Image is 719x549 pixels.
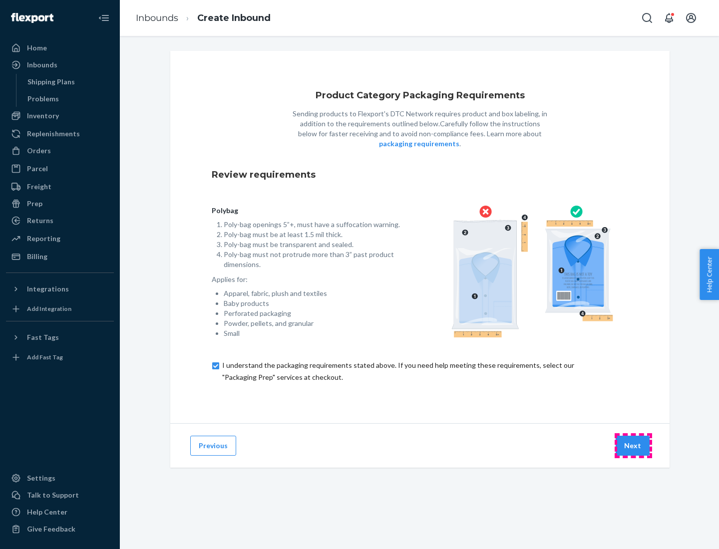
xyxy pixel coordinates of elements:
a: Inventory [6,108,114,124]
div: Prep [27,199,42,209]
a: Reporting [6,231,114,247]
div: Shipping Plans [27,77,75,87]
a: Parcel [6,161,114,177]
div: Replenishments [27,129,80,139]
p: Applies for: [212,274,404,284]
div: Talk to Support [27,490,79,500]
li: Powder, pellets, and granular [224,318,404,328]
div: Returns [27,216,53,226]
a: Freight [6,179,114,195]
li: Small [224,328,404,338]
a: Home [6,40,114,56]
a: Shipping Plans [22,74,114,90]
a: Add Integration [6,301,114,317]
div: Parcel [27,164,48,174]
a: Inbounds [6,57,114,73]
button: Open account menu [681,8,701,28]
div: Problems [27,94,59,104]
a: Returns [6,213,114,229]
a: Talk to Support [6,487,114,503]
a: Settings [6,470,114,486]
div: Help Center [27,507,67,517]
div: Add Fast Tag [27,353,63,361]
h1: Product Category Packaging Requirements [316,91,525,101]
div: Integrations [27,284,69,294]
a: Help Center [6,504,114,520]
li: Baby products [224,298,404,308]
img: polybag.ac92ac876edd07edd96c1eaacd328395.png [451,206,613,337]
button: Open Search Box [637,8,657,28]
div: Inventory [27,111,59,121]
a: Inbounds [136,12,178,23]
div: Home [27,43,47,53]
div: Review requirements [212,161,628,190]
button: Help Center [700,249,719,300]
li: Apparel, fabric, plush and textiles [224,288,404,298]
button: Fast Tags [6,329,114,345]
div: Inbounds [27,60,57,70]
li: Poly-bag must be transparent and sealed. [224,240,404,250]
button: Previous [190,436,236,456]
div: Add Integration [27,304,71,313]
p: Polybag [212,206,404,216]
button: Next [616,436,650,456]
div: Settings [27,473,55,483]
button: packaging requirements [379,139,459,149]
button: Open notifications [659,8,679,28]
a: Create Inbound [197,12,271,23]
ol: breadcrumbs [128,3,279,33]
a: Prep [6,196,114,212]
a: Add Fast Tag [6,349,114,365]
button: Integrations [6,281,114,297]
a: Problems [22,91,114,107]
button: Close Navigation [94,8,114,28]
div: Billing [27,252,47,262]
p: Sending products to Flexport's DTC Network requires product and box labeling, in addition to the ... [290,109,550,149]
a: Orders [6,143,114,159]
div: Orders [27,146,51,156]
div: Give Feedback [27,524,75,534]
div: Fast Tags [27,332,59,342]
div: Freight [27,182,51,192]
li: Perforated packaging [224,308,404,318]
img: Flexport logo [11,13,53,23]
a: Replenishments [6,126,114,142]
div: Reporting [27,234,60,244]
li: Poly-bag openings 5”+, must have a suffocation warning. [224,220,404,230]
li: Poly-bag must be at least 1.5 mil thick. [224,230,404,240]
li: Poly-bag must not protrude more than 3” past product dimensions. [224,250,404,270]
button: Give Feedback [6,521,114,537]
a: Billing [6,249,114,265]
